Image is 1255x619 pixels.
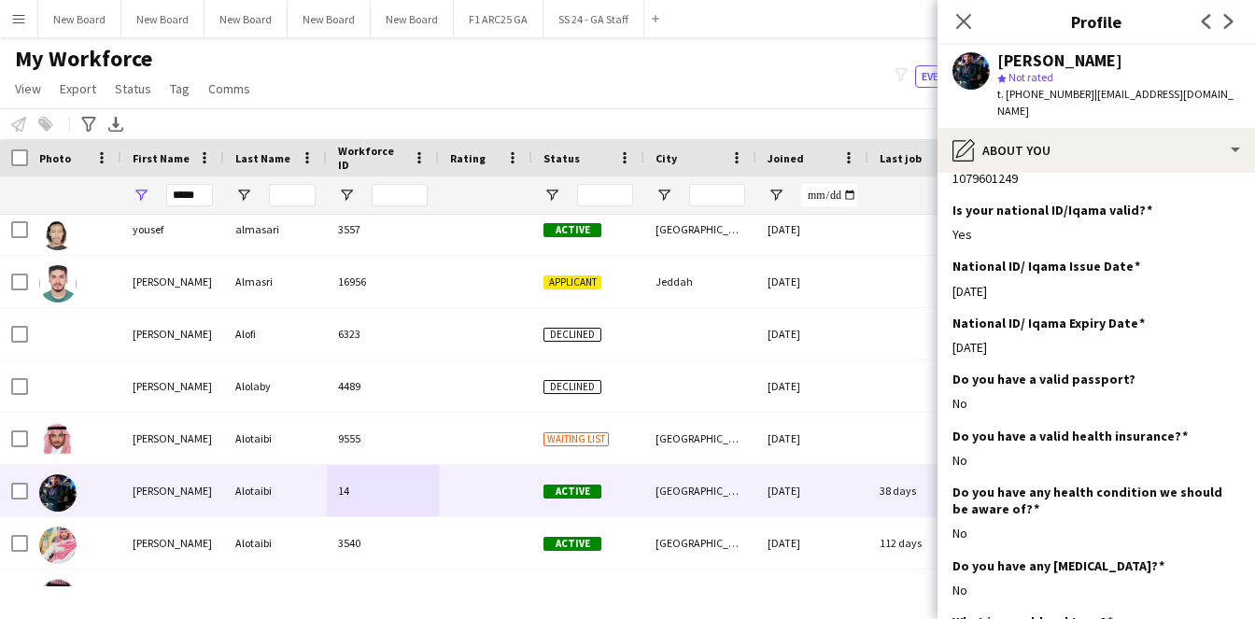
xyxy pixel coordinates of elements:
input: Joined Filter Input [801,184,857,206]
div: Alotaibi [224,465,327,516]
button: New Board [204,1,288,37]
span: Joined [768,151,804,165]
img: Yousef Alotaibi [39,422,77,459]
div: [DATE] [756,360,868,412]
button: Open Filter Menu [543,187,560,204]
button: New Board [288,1,371,37]
div: almasari [224,204,327,255]
span: | [EMAIL_ADDRESS][DOMAIN_NAME] [997,87,1234,118]
div: No [952,582,1240,598]
input: Last Name Filter Input [269,184,316,206]
h3: Profile [938,9,1255,34]
button: Open Filter Menu [235,187,252,204]
div: [PERSON_NAME] [121,413,224,464]
span: Declined [543,328,601,342]
button: Open Filter Menu [338,187,355,204]
span: Last Name [235,151,290,165]
div: Alotaibi [224,413,327,464]
img: Yousef Alotaibi [39,527,77,564]
span: Active [543,485,601,499]
input: Status Filter Input [577,184,633,206]
h3: Do you have any health condition we should be aware of? [952,484,1225,517]
div: [PERSON_NAME] [121,360,224,412]
span: Applicant [543,275,601,289]
span: Waiting list [543,432,609,446]
img: Yousef Almasri [39,265,77,302]
div: 3540 [327,517,439,569]
div: yousef [121,204,224,255]
div: [GEOGRAPHIC_DATA] [644,465,756,516]
div: [DATE] [952,283,1240,300]
button: F1 ARC25 GA [454,1,543,37]
a: View [7,77,49,101]
span: Active [543,537,601,551]
div: [PERSON_NAME] [121,517,224,569]
a: Status [107,77,159,101]
span: Export [60,80,96,97]
input: City Filter Input [689,184,745,206]
span: Workforce ID [338,144,405,172]
img: yousef almasari [39,213,77,250]
div: No [952,452,1240,469]
div: 16956 [327,256,439,307]
button: Everyone8,582 [915,65,1008,88]
div: [GEOGRAPHIC_DATA] [644,517,756,569]
span: First Name [133,151,190,165]
h3: Do you have a valid health insurance? [952,428,1188,444]
button: New Board [371,1,454,37]
span: Declined [543,380,601,394]
div: No [952,395,1240,412]
span: Status [543,151,580,165]
a: Tag [162,77,197,101]
div: [GEOGRAPHIC_DATA] [644,413,756,464]
div: [PERSON_NAME] [121,465,224,516]
span: My Workforce [15,45,152,73]
button: Open Filter Menu [768,187,784,204]
div: About you [938,128,1255,173]
a: Export [52,77,104,101]
h3: Is your national ID/Iqama valid? [952,202,1152,218]
span: Status [115,80,151,97]
div: [GEOGRAPHIC_DATA] [644,204,756,255]
button: Open Filter Menu [133,187,149,204]
div: Almasri [224,256,327,307]
span: Active [543,223,601,237]
button: New Board [38,1,121,37]
span: City [656,151,677,165]
h3: National ID/ Iqama Issue Date [952,258,1140,274]
span: Photo [39,151,71,165]
div: [DATE] [756,413,868,464]
app-action-btn: Advanced filters [78,113,100,135]
div: Alolaby [224,360,327,412]
app-action-btn: Export XLSX [105,113,127,135]
input: First Name Filter Input [166,184,213,206]
input: Workforce ID Filter Input [372,184,428,206]
div: 4489 [327,360,439,412]
div: 14 [327,465,439,516]
h3: Do you have a valid passport? [952,371,1135,387]
div: Jeddah [644,256,756,307]
span: View [15,80,41,97]
h3: Do you have any [MEDICAL_DATA]? [952,557,1164,574]
div: 6323 [327,308,439,359]
div: 9555 [327,413,439,464]
div: Alotaibi [224,517,327,569]
span: Comms [208,80,250,97]
div: [DATE] [756,517,868,569]
span: Tag [170,80,190,97]
div: [PERSON_NAME] [997,52,1122,69]
span: Not rated [1008,70,1053,84]
button: New Board [121,1,204,37]
div: 112 days [868,517,980,569]
span: Rating [450,151,486,165]
div: [DATE] [756,465,868,516]
span: t. [PHONE_NUMBER] [997,87,1094,101]
img: YOUSEF ALOWAYSI [39,579,77,616]
div: 38 days [868,465,980,516]
div: 1079601249 [952,170,1240,187]
div: [DATE] [756,256,868,307]
a: Comms [201,77,258,101]
div: [PERSON_NAME] [121,256,224,307]
h3: National ID/ Iqama Expiry Date [952,315,1145,331]
img: Yousef Alotaibi [39,474,77,512]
